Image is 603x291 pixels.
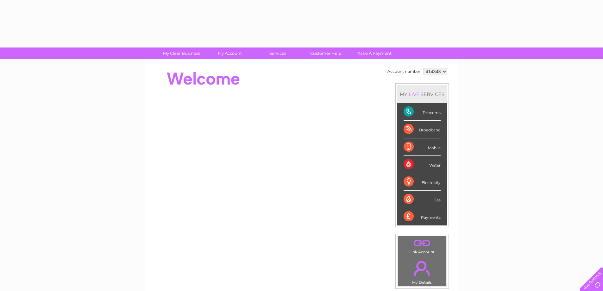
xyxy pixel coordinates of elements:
a: . [399,257,445,279]
a: Customer Help [300,47,352,59]
a: Make A Payment [348,47,400,59]
div: MY SERVICES [397,85,447,103]
a: My Clear Business [155,47,208,59]
div: Electricity [404,173,441,191]
a: . [399,238,445,249]
a: Services [252,47,304,59]
a: My Account [204,47,256,59]
div: Telecoms [404,103,441,121]
div: Gas [404,191,441,208]
td: My Details [398,256,447,287]
div: Payments [404,208,441,225]
div: Mobile [404,138,441,156]
div: Water [404,156,441,173]
div: LIVE [407,91,421,97]
td: Link Account [398,236,447,256]
td: Account number [386,66,422,77]
div: Broadband [404,121,441,138]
